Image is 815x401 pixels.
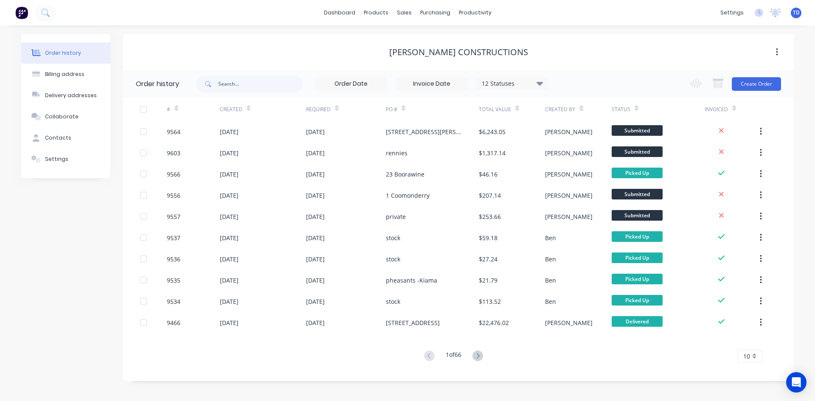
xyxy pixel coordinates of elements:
div: purchasing [416,6,455,19]
img: Factory [15,6,28,19]
div: [DATE] [306,297,325,306]
div: 9537 [167,233,180,242]
div: Open Intercom Messenger [786,372,807,393]
div: $207.14 [479,191,501,200]
div: [DATE] [220,212,239,221]
div: Billing address [45,70,84,78]
div: 12 Statuses [477,79,548,88]
input: Invoice Date [396,78,467,90]
span: Submitted [612,125,663,136]
div: [PERSON_NAME] [545,212,593,221]
div: [DATE] [306,212,325,221]
div: $46.16 [479,170,497,179]
div: [PERSON_NAME] [545,191,593,200]
div: $21.79 [479,276,497,285]
div: 9564 [167,127,180,136]
div: $113.52 [479,297,501,306]
div: [DATE] [306,149,325,157]
div: Delivery addresses [45,92,97,99]
div: 9556 [167,191,180,200]
div: [DATE] [306,170,325,179]
div: Total Value [479,106,511,113]
button: Billing address [21,64,110,85]
span: Picked Up [612,168,663,178]
div: 9534 [167,297,180,306]
div: 9557 [167,212,180,221]
span: Picked Up [612,252,663,263]
div: $27.24 [479,255,497,264]
div: Order history [136,79,179,89]
div: [DATE] [220,170,239,179]
div: 1 Coomonderry [386,191,430,200]
span: Picked Up [612,295,663,306]
div: [STREET_ADDRESS][PERSON_NAME] [386,127,462,136]
div: [DATE] [306,191,325,200]
div: Ben [545,297,556,306]
div: [DATE] [220,255,239,264]
span: Picked Up [612,274,663,284]
div: [DATE] [220,149,239,157]
button: Create Order [732,77,781,91]
div: $6,243.05 [479,127,506,136]
div: # [167,106,170,113]
div: stock [386,233,400,242]
div: [PERSON_NAME] [545,318,593,327]
a: dashboard [320,6,360,19]
div: [DATE] [306,127,325,136]
div: [STREET_ADDRESS] [386,318,440,327]
button: Contacts [21,127,110,149]
div: settings [716,6,748,19]
div: Collaborate [45,113,79,121]
div: Invoiced [705,106,728,113]
button: Collaborate [21,106,110,127]
div: 9566 [167,170,180,179]
div: 23 Boorawine [386,170,424,179]
button: Settings [21,149,110,170]
div: 1 of 66 [446,350,461,362]
div: Created By [545,98,611,121]
div: Created By [545,106,575,113]
div: Created [220,106,242,113]
div: Contacts [45,134,71,142]
div: [DATE] [220,127,239,136]
div: Ben [545,276,556,285]
div: Status [612,106,630,113]
div: PO # [386,98,479,121]
div: [DATE] [306,233,325,242]
div: rennies [386,149,407,157]
span: TD [793,9,800,17]
button: Order history [21,42,110,64]
div: [PERSON_NAME] [545,127,593,136]
div: 9535 [167,276,180,285]
div: Ben [545,233,556,242]
div: sales [393,6,416,19]
div: PO # [386,106,397,113]
input: Search... [218,76,302,93]
div: [DATE] [220,318,239,327]
span: Submitted [612,210,663,221]
div: Invoiced [705,98,758,121]
button: Delivery addresses [21,85,110,106]
div: [DATE] [306,276,325,285]
div: Ben [545,255,556,264]
div: [PERSON_NAME] [545,170,593,179]
div: private [386,212,406,221]
div: Total Value [479,98,545,121]
div: [PERSON_NAME] Constructions [389,47,528,57]
div: productivity [455,6,496,19]
div: pheasants -Kiama [386,276,437,285]
span: Submitted [612,146,663,157]
div: $59.18 [479,233,497,242]
div: Required [306,98,386,121]
div: Required [306,106,331,113]
div: [DATE] [306,318,325,327]
span: Submitted [612,189,663,199]
div: Created [220,98,306,121]
div: 9603 [167,149,180,157]
div: 9536 [167,255,180,264]
div: stock [386,297,400,306]
div: [DATE] [220,297,239,306]
div: [DATE] [306,255,325,264]
div: [DATE] [220,276,239,285]
div: $1,317.14 [479,149,506,157]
